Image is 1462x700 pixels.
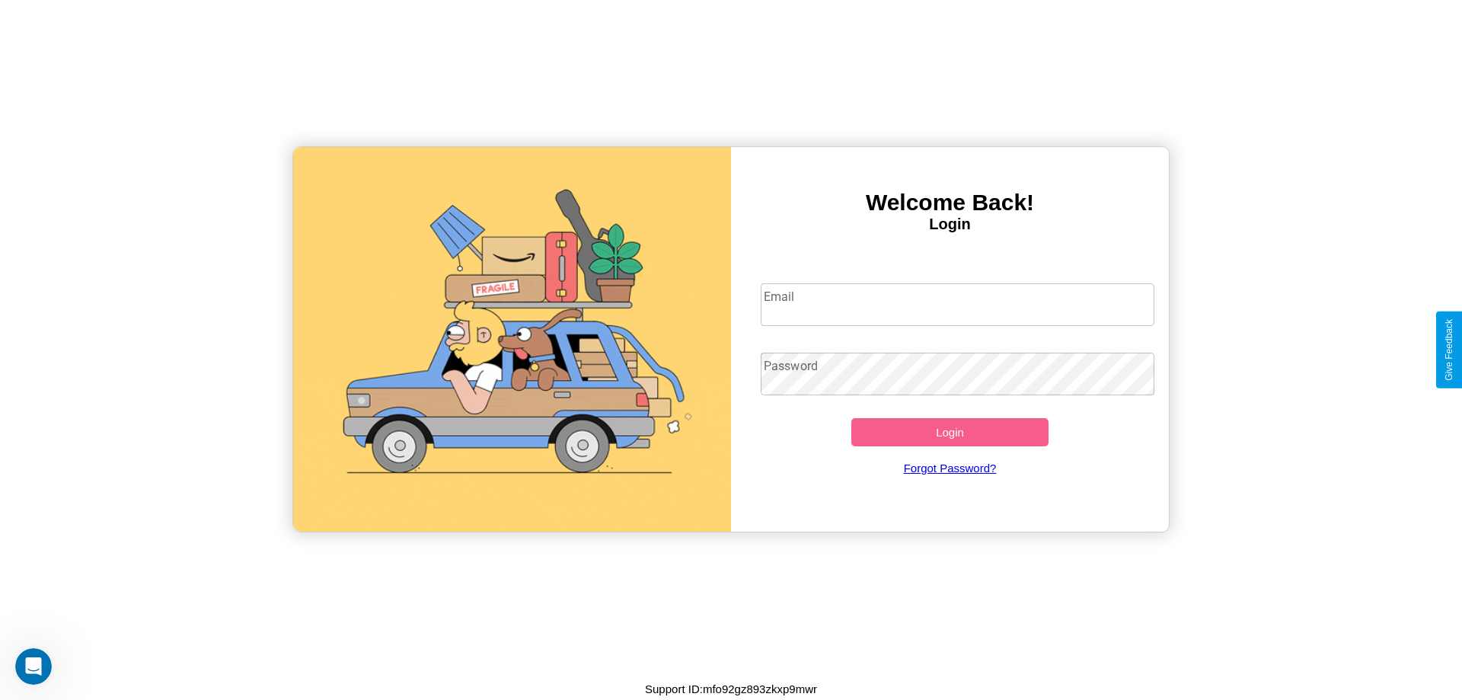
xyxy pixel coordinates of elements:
[645,679,817,699] p: Support ID: mfo92gz893zkxp9mwr
[851,418,1049,446] button: Login
[15,648,52,685] iframe: Intercom live chat
[293,147,731,532] img: gif
[753,446,1148,490] a: Forgot Password?
[731,190,1169,216] h3: Welcome Back!
[731,216,1169,233] h4: Login
[1444,319,1454,381] div: Give Feedback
